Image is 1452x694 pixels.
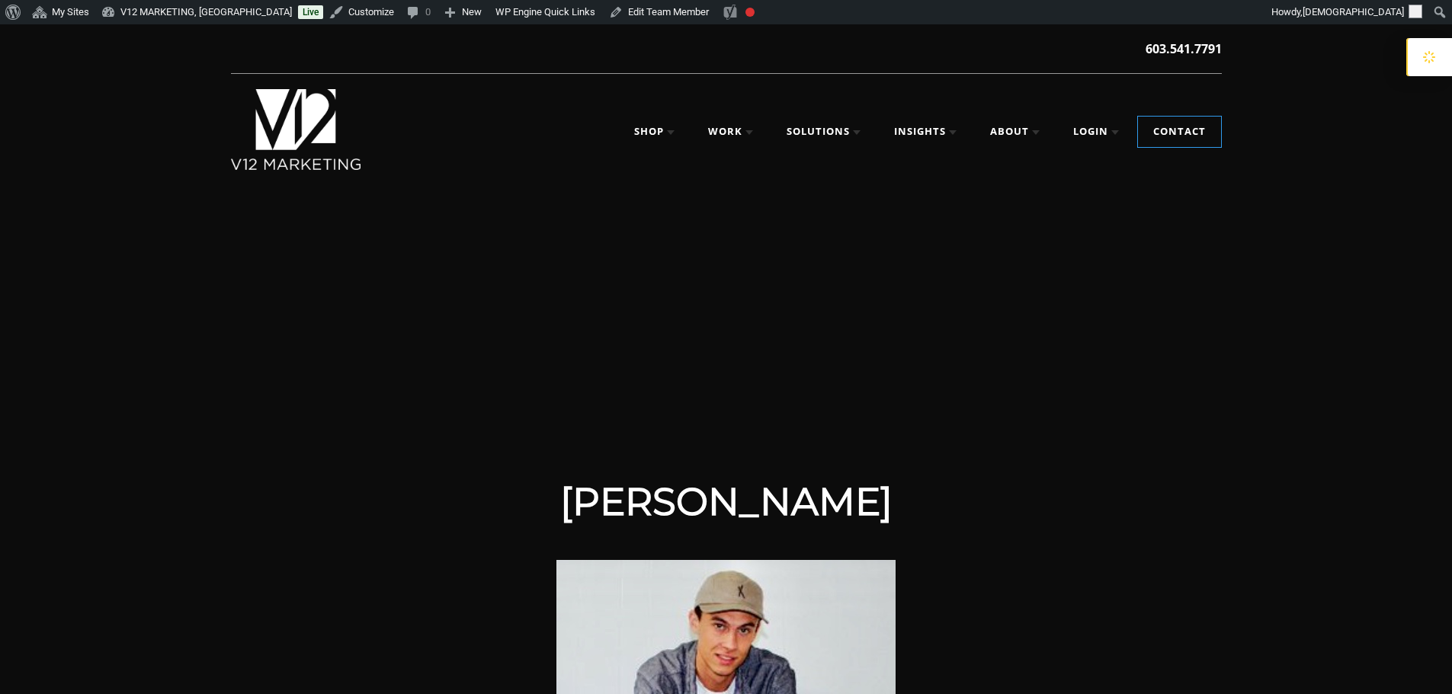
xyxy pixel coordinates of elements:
[745,8,755,17] div: Focus keyphrase not set
[421,479,1031,525] h1: [PERSON_NAME]
[1058,117,1134,147] a: Login
[1138,117,1221,147] a: Contact
[693,117,768,147] a: Work
[619,117,690,147] a: Shop
[1303,6,1404,18] span: [DEMOGRAPHIC_DATA]
[879,117,972,147] a: Insights
[1146,40,1222,58] a: 603.541.7791
[975,117,1055,147] a: About
[298,5,323,19] a: Live
[771,117,876,147] a: Solutions
[231,89,361,170] img: V12 MARKETING, Concord NH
